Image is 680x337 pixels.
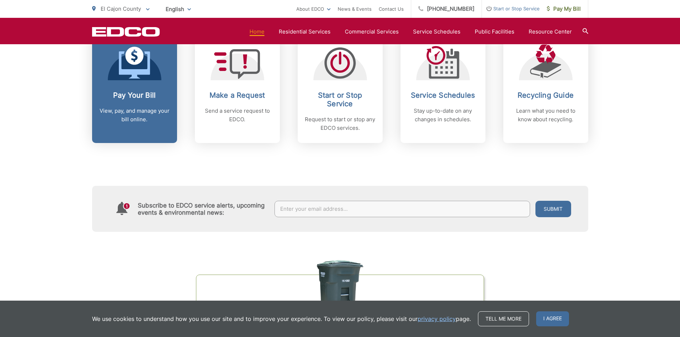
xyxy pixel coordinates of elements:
a: Commercial Services [345,27,399,36]
a: Pay Your Bill View, pay, and manage your bill online. [92,34,177,143]
a: privacy policy [418,315,456,323]
p: We use cookies to understand how you use our site and to improve your experience. To view our pol... [92,315,471,323]
h2: Make a Request [202,91,273,99]
a: Recycling Guide Learn what you need to know about recycling. [503,34,588,143]
a: Contact Us [379,5,404,13]
a: Residential Services [279,27,331,36]
a: Home [250,27,265,36]
a: Service Schedules [413,27,460,36]
input: Enter your email address... [274,201,530,217]
h2: Pay Your Bill [99,91,170,99]
span: I agree [536,311,569,326]
h4: Subscribe to EDCO service alerts, upcoming events & environmental news: [138,202,268,216]
a: Tell me more [478,311,529,326]
span: El Cajon County [101,5,141,12]
p: Send a service request to EDCO. [202,107,273,124]
a: Resource Center [529,27,572,36]
a: Make a Request Send a service request to EDCO. [195,34,280,143]
a: Service Schedules Stay up-to-date on any changes in schedules. [401,34,485,143]
h2: Start or Stop Service [305,91,376,108]
p: View, pay, and manage your bill online. [99,107,170,124]
a: EDCD logo. Return to the homepage. [92,27,160,37]
p: Request to start or stop any EDCO services. [305,115,376,132]
a: Public Facilities [475,27,514,36]
h2: Service Schedules [408,91,478,99]
a: About EDCO [296,5,331,13]
button: Submit [535,201,571,217]
p: Stay up-to-date on any changes in schedules. [408,107,478,124]
p: Learn what you need to know about recycling. [510,107,581,124]
span: Pay My Bill [547,5,581,13]
a: News & Events [338,5,372,13]
h2: Recycling Guide [510,91,581,99]
span: English [160,3,196,15]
